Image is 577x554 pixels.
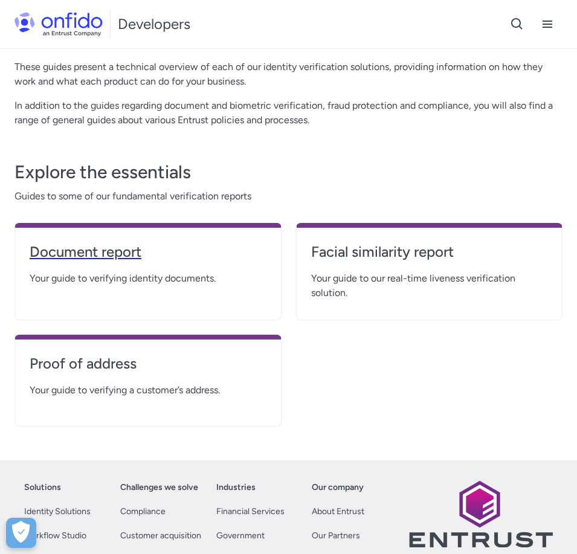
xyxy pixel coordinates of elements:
[24,504,91,519] a: Identity Solutions
[6,518,36,548] div: Cookie Preferences
[30,354,266,383] a: Proof of address
[312,480,364,495] a: Our company
[24,529,86,543] a: Workflow Studio
[30,242,266,262] h4: Document report
[532,9,562,39] button: Open navigation menu button
[510,17,524,31] svg: Open search button
[216,480,256,495] a: Industries
[312,529,360,543] a: Our Partners
[15,160,562,184] h3: Explore the essentials
[30,242,266,271] a: Document report
[312,504,364,519] a: About Entrust
[30,383,266,398] span: Your guide to verifying a customer’s address.
[216,529,265,543] a: Government
[15,12,103,36] img: Onfido Logo
[311,242,548,271] a: Facial similarity report
[24,480,61,495] a: Solutions
[408,480,553,547] img: Entrust logo
[311,242,548,262] h4: Facial similarity report
[118,14,190,34] h1: Developers
[120,504,166,519] a: Compliance
[502,9,532,39] button: Open search button
[15,60,562,89] p: These guides present a technical overview of each of our identity verification solutions, providi...
[30,271,266,286] span: Your guide to verifying identity documents.
[311,271,548,300] span: Your guide to our real-time liveness verification solution.
[30,354,266,373] h4: Proof of address
[15,98,562,127] p: In addition to the guides regarding document and biometric verification, fraud protection and com...
[216,504,285,519] a: Financial Services
[540,17,555,31] svg: Open navigation menu button
[15,189,562,204] span: Guides to some of our fundamental verification reports
[120,480,198,495] a: Challenges we solve
[120,529,201,543] a: Customer acquisition
[6,518,36,548] button: Open Preferences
